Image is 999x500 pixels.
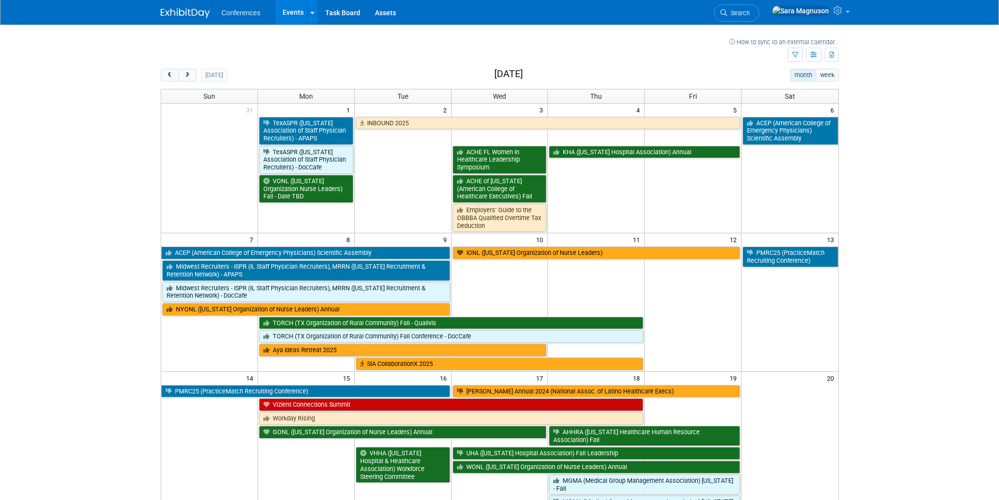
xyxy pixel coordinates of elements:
a: ACEP (American College of Emergency Physicians) Scientific Assembly [161,247,450,259]
span: 9 [442,233,451,246]
span: Sun [203,92,215,100]
a: WONL ([US_STATE] Organization of Nurse Leaders) Annual [453,461,741,473]
a: TexASPR ([US_STATE] Association of Staff Physician Recruiters) - APAPS [259,117,353,145]
a: NYONL ([US_STATE] Organization of Nurse Leaders) Annual [162,303,450,316]
a: TORCH (TX Organization of Rural Community) Fall Conference - DocCafe [259,330,643,343]
img: Sara Magnuson [772,5,829,16]
h2: [DATE] [494,69,523,80]
span: 10 [535,233,547,246]
span: Conferences [222,9,260,17]
a: GONL ([US_STATE] Organization of Nurse Leaders) Annual [259,426,547,439]
a: PMRC25 (PracticeMatch Recruiting Conference) [742,247,838,267]
a: Search [714,4,759,22]
a: IONL ([US_STATE] Organization of Nurse Leaders) [453,247,741,259]
span: Thu [590,92,602,100]
a: AHHRA ([US_STATE] Healthcare Human Resource Association) Fall [549,426,740,446]
a: SIA CollaborationX 2025 [356,358,644,370]
a: MGMA (Medical Group Management Association) [US_STATE] - Fall [549,474,740,495]
a: ACEP (American College of Emergency Physicians) Scientific Assembly [742,117,838,145]
span: 17 [535,372,547,384]
span: 16 [439,372,451,384]
a: Midwest Recruiters - ISPR (IL Staff Physician Recruiters), MRRN ([US_STATE] Recruitment & Retenti... [162,260,450,280]
span: 4 [635,104,644,116]
span: Fri [689,92,697,100]
a: PMRC25 (PracticeMatch Recruiting Conference) [161,385,450,398]
span: 2 [442,104,451,116]
button: prev [161,69,179,82]
span: Tue [398,92,408,100]
a: VONL ([US_STATE] Organization Nurse Leaders) Fall - Date TBD [259,175,353,203]
span: 6 [829,104,838,116]
span: 31 [245,104,257,116]
a: How to sync to an external calendar... [729,38,839,46]
a: TORCH (TX Organization of Rural Community) Fall - Qualivis [259,317,643,330]
span: Mon [299,92,313,100]
span: 5 [732,104,741,116]
a: VHHA ([US_STATE] Hospital & Healthcare Association) Workforce Steering Committee [356,447,450,483]
button: week [816,69,838,82]
span: 15 [342,372,354,384]
img: ExhibitDay [161,8,210,18]
a: TexASPR ([US_STATE] Association of Staff Physician Recruiters) - DocCafe [259,146,353,174]
span: 7 [249,233,257,246]
span: 13 [826,233,838,246]
span: Sat [785,92,795,100]
span: 20 [826,372,838,384]
a: ACHE of [US_STATE] (American College of Healthcare Executives) Fall [453,175,547,203]
span: Search [727,9,750,17]
a: INBOUND 2025 [356,117,740,130]
span: 3 [539,104,547,116]
a: Employers’ Guide to the OBBBA Qualified Overtime Tax Deduction [453,204,547,232]
span: 14 [245,372,257,384]
button: month [790,69,816,82]
button: [DATE] [201,69,227,82]
span: Wed [493,92,506,100]
span: 1 [345,104,354,116]
a: Aya Ideas Retreat 2025 [259,344,547,357]
a: ACHE FL Women in Healthcare Leadership Symposium [453,146,547,174]
span: 19 [729,372,741,384]
a: Vizient Connections Summit [259,398,643,411]
a: Workday Rising [259,412,643,425]
a: UHA ([US_STATE] Hospital Association) Fall Leadership [453,447,741,460]
span: 12 [729,233,741,246]
button: next [178,69,197,82]
a: KHA ([US_STATE] Hospital Association) Annual [549,146,740,159]
a: [PERSON_NAME] Annual 2024 (National Assoc. of Latino Healthcare Execs) [453,385,741,398]
span: 18 [632,372,644,384]
span: 8 [345,233,354,246]
a: Midwest Recruiters - ISPR (IL Staff Physician Recruiters), MRRN ([US_STATE] Recruitment & Retenti... [162,282,450,302]
span: 11 [632,233,644,246]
